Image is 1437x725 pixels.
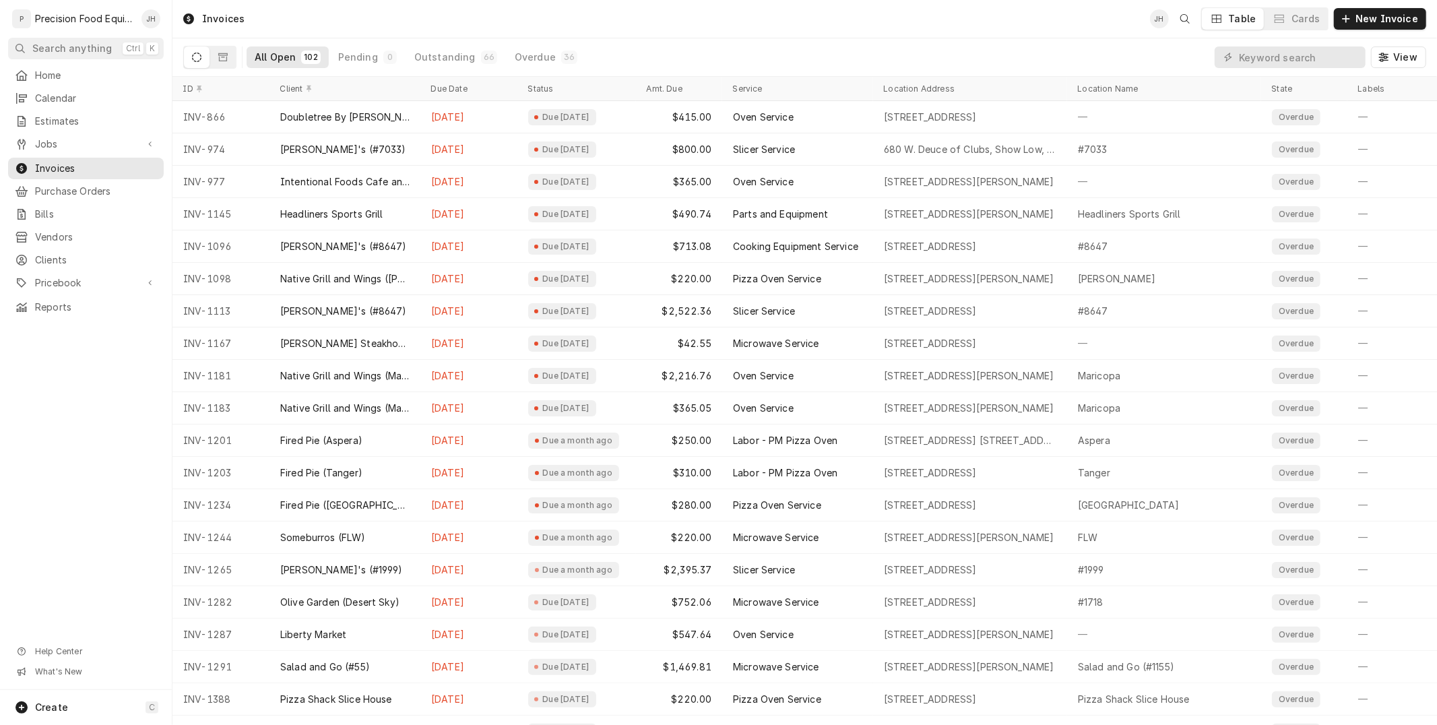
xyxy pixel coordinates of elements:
div: State [1272,84,1337,94]
span: Reports [35,301,157,314]
div: INV-866 [172,101,269,133]
div: Labor - PM Pizza Oven [733,434,837,447]
div: Due [DATE] [541,241,591,252]
div: INV-1291 [172,651,269,683]
div: [DATE] [420,295,517,327]
div: Pending [338,51,378,64]
div: Labor - PM Pizza Oven [733,466,837,480]
div: Overdue [1277,306,1315,317]
div: Due [DATE] [541,597,591,608]
div: $2,522.36 [636,295,722,327]
div: [DATE] [420,101,517,133]
div: INV-1287 [172,619,269,651]
div: [STREET_ADDRESS][PERSON_NAME] [884,208,1054,221]
span: Ctrl [126,43,140,54]
div: Due a month ago [541,468,614,478]
div: Due [DATE] [541,112,591,123]
a: Estimates [8,111,164,132]
div: INV-1113 [172,295,269,327]
div: 66 [484,52,494,63]
div: P [12,9,31,28]
div: Overdue [1277,241,1315,252]
div: Overdue [1277,435,1315,446]
div: Due [DATE] [541,209,591,220]
div: Fired Pie ([GEOGRAPHIC_DATA]) [280,499,410,512]
div: INV-1183 [172,392,269,424]
div: Liberty Market [280,628,346,641]
div: Outstanding [414,51,476,64]
div: [GEOGRAPHIC_DATA] [1078,499,1180,512]
a: Clients [8,249,164,271]
div: Due [DATE] [541,274,591,284]
div: Pizza Shack Slice House [280,693,392,706]
div: [STREET_ADDRESS] [STREET_ADDRESS] [884,434,1056,447]
button: Open search [1174,8,1196,30]
div: Overdue [1277,274,1315,284]
span: Clients [35,253,157,267]
a: Go to Jobs [8,133,164,155]
div: $365.00 [636,166,722,198]
div: Overdue [1277,403,1315,414]
div: Headliners Sports Grill [1078,208,1181,221]
div: Olive Garden (Desert Sky) [280,596,400,609]
div: [STREET_ADDRESS] [884,305,977,318]
div: INV-1282 [172,586,269,619]
span: C [149,702,155,713]
div: Native Grill and Wings ([PERSON_NAME]) [280,272,410,286]
div: Fired Pie (Tanger) [280,466,362,480]
div: Due a month ago [541,500,614,511]
div: Due [DATE] [541,144,591,155]
div: Overdue [1277,371,1315,381]
div: Tanger [1078,466,1110,480]
button: View [1371,46,1426,68]
div: Overdue [1277,209,1315,220]
div: INV-1388 [172,683,269,716]
div: [STREET_ADDRESS] [884,337,977,350]
div: [DATE] [420,522,517,554]
span: What's New [35,666,156,677]
div: Overdue [1277,468,1315,478]
div: [STREET_ADDRESS][PERSON_NAME] [884,369,1054,383]
div: [DATE] [420,489,517,522]
span: View [1391,51,1420,64]
span: Create [35,701,68,713]
div: $752.06 [636,586,722,619]
span: Bills [35,208,157,221]
div: Cooking Equipment Service [733,240,858,253]
input: Keyword search [1239,46,1359,68]
div: [DATE] [420,457,517,489]
div: Overdue [1277,694,1315,705]
div: [STREET_ADDRESS][PERSON_NAME] [884,531,1054,544]
div: Pizza Shack Slice House [1078,693,1190,706]
div: Parts and Equipment [733,208,828,221]
div: $220.00 [636,263,722,295]
div: Pizza Oven Service [733,693,821,706]
div: Salad and Go (#55) [280,660,370,674]
div: $415.00 [636,101,722,133]
div: Due [DATE] [541,338,591,349]
div: [PERSON_NAME]'s (#8647) [280,240,407,253]
div: Status [528,84,622,94]
div: Due [DATE] [541,403,591,414]
div: Cards [1291,12,1320,26]
div: Due a month ago [541,435,614,446]
div: INV-1244 [172,522,269,554]
span: K [150,43,155,54]
a: Bills [8,203,164,225]
a: Go to Pricebook [8,272,164,294]
div: Location Address [884,84,1054,94]
div: Aspera [1078,434,1110,447]
div: Oven Service [733,111,794,124]
div: [DATE] [420,133,517,166]
div: Overdue [515,51,556,64]
div: Due Date [431,84,504,94]
div: FLW [1078,531,1097,544]
a: Go to Help Center [8,642,164,661]
div: Intentional Foods Cafe and Market [280,175,410,189]
div: [STREET_ADDRESS][PERSON_NAME] [884,628,1054,641]
div: $2,395.37 [636,554,722,586]
div: 36 [564,52,575,63]
div: — [1067,101,1261,133]
div: [STREET_ADDRESS][PERSON_NAME] [884,272,1054,286]
div: [DATE] [420,683,517,716]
